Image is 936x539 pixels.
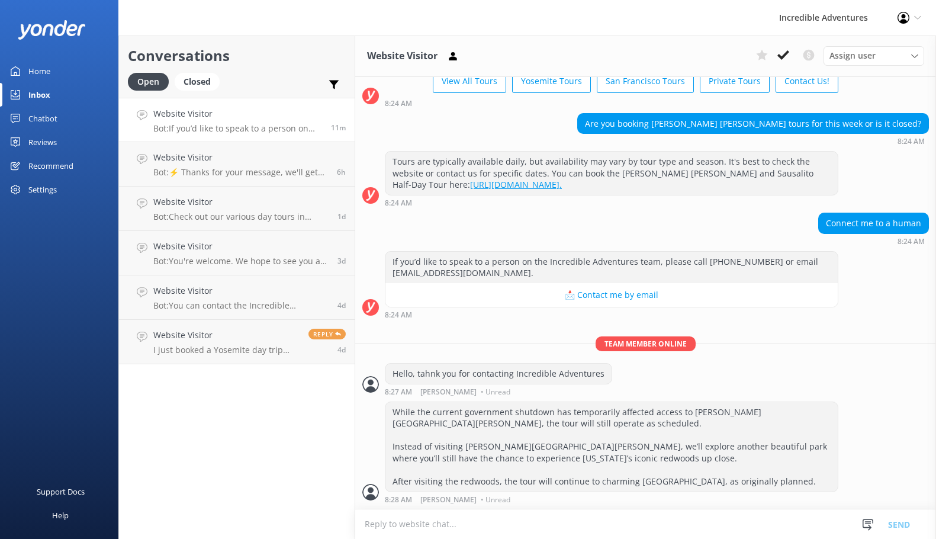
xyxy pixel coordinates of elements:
[481,389,510,396] span: • Unread
[308,329,346,339] span: Reply
[385,387,612,396] div: Oct 13 2025 07:27am (UTC -07:00) America/Los_Angeles
[433,69,506,93] button: View All Tours
[385,283,838,307] button: 📩 Contact me by email
[153,240,329,253] h4: Website Visitor
[175,73,220,91] div: Closed
[337,256,346,266] span: Oct 09 2025 05:11pm (UTC -07:00) America/Los_Angeles
[119,98,355,142] a: Website VisitorBot:If you’d like to speak to a person on the Incredible Adventures team, please c...
[28,178,57,201] div: Settings
[385,364,612,384] div: Hello, tahnk you for contacting Incredible Adventures
[512,69,591,93] button: Yosemite Tours
[824,46,924,65] div: Assign User
[128,44,346,67] h2: Conversations
[385,496,412,503] strong: 8:28 AM
[829,49,876,62] span: Assign user
[153,123,322,134] p: Bot: If you’d like to speak to a person on the Incredible Adventures team, please call [PHONE_NUM...
[420,389,477,396] span: [PERSON_NAME]
[128,75,175,88] a: Open
[153,167,328,178] p: Bot: ⚡ Thanks for your message, we'll get back to you as soon as we can. You're also welcome to k...
[119,231,355,275] a: Website VisitorBot:You're welcome. We hope to see you at Incredible Adventures soon!3d
[578,114,928,134] div: Are you booking [PERSON_NAME] [PERSON_NAME] tours for this week or is it closed?
[819,213,928,233] div: Connect me to a human
[28,154,73,178] div: Recommend
[596,336,696,351] span: Team member online
[153,284,329,297] h4: Website Visitor
[128,73,169,91] div: Open
[898,138,925,145] strong: 8:24 AM
[385,200,412,207] strong: 8:24 AM
[119,187,355,231] a: Website VisitorBot:Check out our various day tours in [GEOGRAPHIC_DATA] at [URL][DOMAIN_NAME].1d
[28,83,50,107] div: Inbox
[385,310,838,319] div: Oct 13 2025 07:24am (UTC -07:00) America/Los_Angeles
[331,123,346,133] span: Oct 13 2025 07:24am (UTC -07:00) America/Los_Angeles
[337,211,346,222] span: Oct 11 2025 11:45am (UTC -07:00) America/Los_Angeles
[385,312,412,319] strong: 8:24 AM
[175,75,226,88] a: Closed
[470,179,562,190] a: [URL][DOMAIN_NAME].
[37,480,85,503] div: Support Docs
[385,389,412,396] strong: 8:27 AM
[337,167,346,177] span: Oct 13 2025 12:50am (UTC -07:00) America/Los_Angeles
[119,275,355,320] a: Website VisitorBot:You can contact the Incredible Adventures team at [PHONE_NUMBER], or by emaili...
[776,69,838,93] button: Contact Us!
[52,503,69,527] div: Help
[153,300,329,311] p: Bot: You can contact the Incredible Adventures team at [PHONE_NUMBER], or by emailing [EMAIL_ADDR...
[337,345,346,355] span: Oct 08 2025 10:57am (UTC -07:00) America/Los_Angeles
[700,69,770,93] button: Private Tours
[28,59,50,83] div: Home
[153,107,322,120] h4: Website Visitor
[420,496,477,503] span: [PERSON_NAME]
[898,238,925,245] strong: 8:24 AM
[597,69,694,93] button: San Francisco Tours
[385,198,838,207] div: Oct 13 2025 07:24am (UTC -07:00) America/Los_Angeles
[18,20,86,40] img: yonder-white-logo.png
[153,151,328,164] h4: Website Visitor
[577,137,929,145] div: Oct 13 2025 07:24am (UTC -07:00) America/Los_Angeles
[385,99,838,107] div: Oct 13 2025 07:24am (UTC -07:00) America/Los_Angeles
[119,320,355,364] a: Website VisitorI just booked a Yosemite day trip tour, and I'm wondering if there is an alternate...
[385,402,838,492] div: While the current government shutdown has temporarily affected access to [PERSON_NAME][GEOGRAPHIC...
[28,130,57,154] div: Reviews
[153,256,329,267] p: Bot: You're welcome. We hope to see you at Incredible Adventures soon!
[385,100,412,107] strong: 8:24 AM
[153,345,300,355] p: I just booked a Yosemite day trip tour, and I'm wondering if there is an alternate pickup locatio...
[385,152,838,195] div: Tours are typically available daily, but availability may vary by tour type and season. It's best...
[481,496,510,503] span: • Unread
[153,329,300,342] h4: Website Visitor
[153,195,329,208] h4: Website Visitor
[818,237,929,245] div: Oct 13 2025 07:24am (UTC -07:00) America/Los_Angeles
[385,252,838,283] div: If you’d like to speak to a person on the Incredible Adventures team, please call [PHONE_NUMBER] ...
[28,107,57,130] div: Chatbot
[153,211,329,222] p: Bot: Check out our various day tours in [GEOGRAPHIC_DATA] at [URL][DOMAIN_NAME].
[337,300,346,310] span: Oct 08 2025 11:17am (UTC -07:00) America/Los_Angeles
[385,495,838,503] div: Oct 13 2025 07:28am (UTC -07:00) America/Los_Angeles
[367,49,438,64] h3: Website Visitor
[119,142,355,187] a: Website VisitorBot:⚡ Thanks for your message, we'll get back to you as soon as we can. You're als...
